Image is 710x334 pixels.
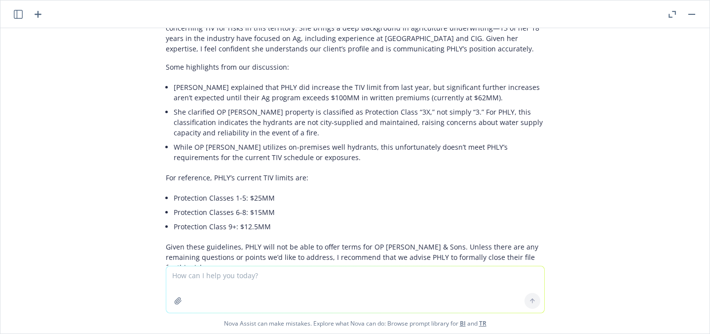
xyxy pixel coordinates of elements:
[479,319,486,328] a: TR
[174,140,545,165] li: While OP [PERSON_NAME] utilizes on-premises well hydrants, this unfortunately doesn’t meet PHLY’s...
[166,242,545,273] p: Given these guidelines, PHLY will not be able to offer terms for OP [PERSON_NAME] & Sons. Unless ...
[4,313,706,334] span: Nova Assist can make mistakes. Explore what Nova can do: Browse prompt library for and
[174,205,545,219] li: Protection Classes 6-8: $15MM
[166,2,545,54] p: I wanted to update you following my conversation with the underwriter, [PERSON_NAME], regarding O...
[174,219,545,234] li: Protection Class 9+: $12.5MM
[174,105,545,140] li: She clarified OP [PERSON_NAME] property is classified as Protection Class “3X,” not simply “3.” F...
[460,319,466,328] a: BI
[174,80,545,105] li: [PERSON_NAME] explained that PHLY did increase the TIV limit from last year, but significant furt...
[174,191,545,205] li: Protection Classes 1-5: $25MM
[166,62,545,72] p: Some highlights from our discussion:
[166,172,545,183] p: For reference, PHLY’s current TIV limits are:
